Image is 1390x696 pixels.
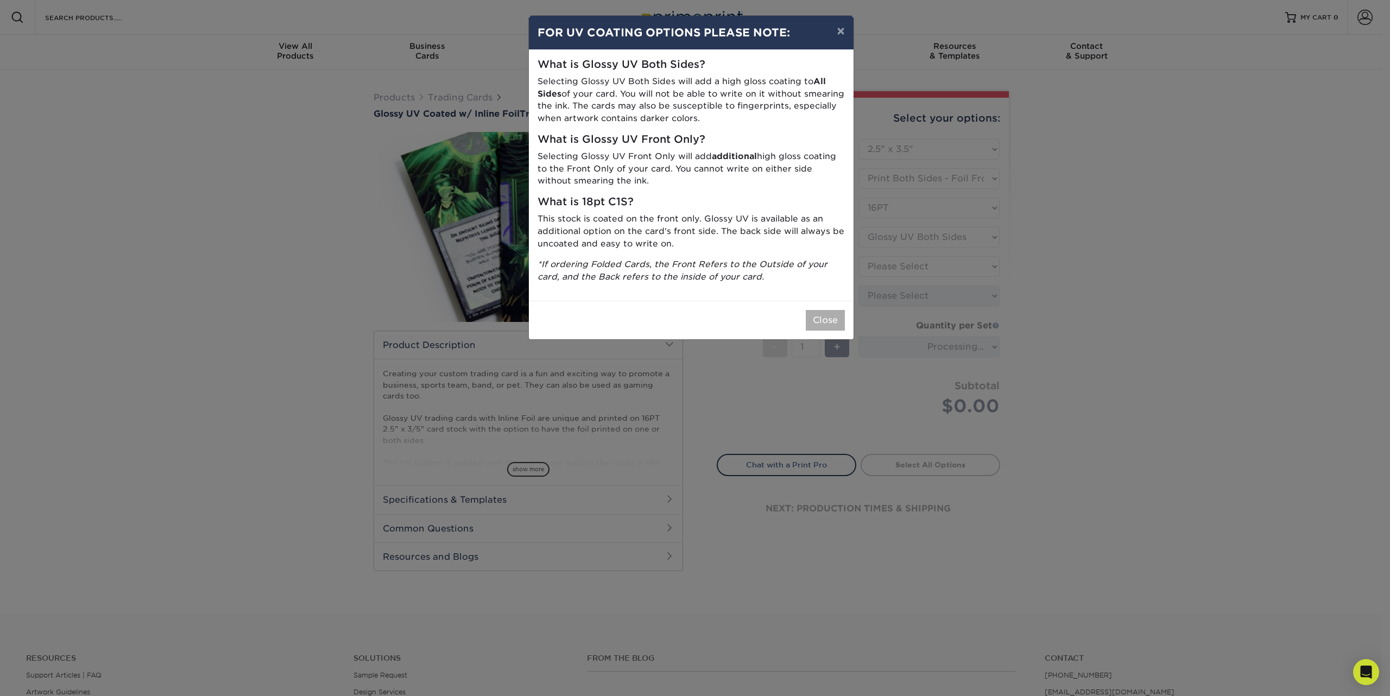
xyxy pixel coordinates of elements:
p: This stock is coated on the front only. Glossy UV is available as an additional option on the car... [538,213,845,250]
strong: additional [712,151,757,161]
i: *If ordering Folded Cards, the Front Refers to the Outside of your card, and the Back refers to t... [538,259,827,282]
button: × [828,16,853,46]
h5: What is Glossy UV Front Only? [538,134,845,146]
h5: What is 18pt C1S? [538,196,845,208]
div: Open Intercom Messenger [1353,659,1379,685]
h4: FOR UV COATING OPTIONS PLEASE NOTE: [538,24,845,41]
p: Selecting Glossy UV Both Sides will add a high gloss coating to of your card. You will not be abl... [538,75,845,125]
button: Close [806,310,845,331]
strong: All Sides [538,76,826,99]
p: Selecting Glossy UV Front Only will add high gloss coating to the Front Only of your card. You ca... [538,150,845,187]
h5: What is Glossy UV Both Sides? [538,59,845,71]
